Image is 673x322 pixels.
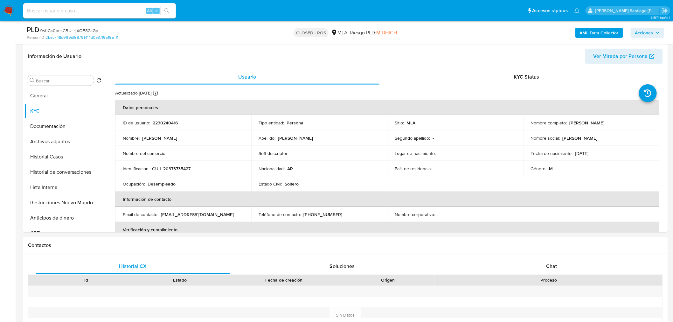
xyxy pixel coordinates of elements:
h1: Contactos [28,242,663,248]
a: Salir [662,7,668,14]
p: Ocupación : [123,181,145,187]
span: Alt [147,8,152,14]
p: CUIL 20373735427 [152,166,191,171]
p: Soltero [285,181,299,187]
button: Anticipos de dinero [24,210,104,226]
p: [EMAIL_ADDRESS][DOMAIN_NAME] [161,212,234,217]
p: Desempleado [148,181,176,187]
p: CLOSED - ROS [294,28,329,37]
button: search-icon [160,6,173,15]
p: Sitio : [395,120,404,126]
span: Acciones [635,28,653,38]
span: Riesgo PLD: [350,29,397,36]
b: AML Data Collector [580,28,619,38]
button: Buscar [30,78,35,83]
p: AR [288,166,293,171]
h1: Información de Usuario [28,53,81,59]
button: CBT [24,226,104,241]
th: Datos personales [115,100,659,115]
button: Lista Interna [24,180,104,195]
p: - [434,166,435,171]
p: Identificación : [123,166,149,171]
button: AML Data Collector [575,28,623,38]
span: MIDHIGH [376,29,397,36]
p: Tipo entidad : [259,120,284,126]
input: Buscar usuario o caso... [23,7,176,15]
p: Fecha de nacimiento : [531,150,573,156]
p: - [169,150,170,156]
button: Restricciones Nuevo Mundo [24,195,104,210]
button: KYC [24,103,104,119]
div: Estado [137,277,222,283]
p: Estado Civil : [259,181,282,187]
p: Nombre del comercio : [123,150,166,156]
div: Proceso [439,277,658,283]
button: Documentación [24,119,104,134]
p: Lugar de nacimiento : [395,150,436,156]
p: [PERSON_NAME] [142,135,177,141]
button: Historial de conversaciones [24,164,104,180]
span: Historial CX [119,263,147,270]
p: ID de usuario : [123,120,150,126]
p: Soft descriptor : [259,150,289,156]
p: [DATE] [575,150,589,156]
button: Acciones [631,28,664,38]
span: Chat [546,263,557,270]
span: Accesos rápidos [532,7,568,14]
p: - [291,150,293,156]
b: Person ID [27,35,44,40]
span: s [156,8,157,14]
p: Apellido : [259,135,276,141]
p: [PERSON_NAME] [563,135,598,141]
div: Id [44,277,128,283]
span: 3.157.1-hotfix-1 [651,15,670,20]
b: PLD [27,24,39,35]
div: Fecha de creación [231,277,337,283]
p: Nacionalidad : [259,166,285,171]
p: Nombre completo : [531,120,567,126]
p: Género : [531,166,547,171]
button: Ver Mirada por Persona [585,49,663,64]
div: Origen [346,277,430,283]
th: Información de contacto [115,192,659,207]
button: Volver al orden por defecto [96,78,101,85]
span: Soluciones [330,263,355,270]
span: # whCc0bmICBUlIrjIAOF82aGp [39,27,98,34]
p: 2230240416 [153,120,178,126]
p: Segundo apellido : [395,135,430,141]
p: MLA [406,120,415,126]
p: Nombre : [123,135,140,141]
p: - [433,135,434,141]
input: Buscar [36,78,91,84]
p: Persona [287,120,304,126]
button: Archivos adjuntos [24,134,104,149]
p: [PERSON_NAME] [278,135,313,141]
p: Teléfono de contacto : [259,212,301,217]
span: Ver Mirada por Persona [593,49,648,64]
p: Nombre social : [531,135,560,141]
p: M [549,166,553,171]
a: 2bec748d999df58791414d0e37f9a155 [45,35,118,40]
button: General [24,88,104,103]
p: - [438,150,440,156]
p: Actualizado [DATE] [115,90,151,96]
th: Verificación y cumplimiento [115,222,659,237]
p: Email de contacto : [123,212,158,217]
p: - [438,212,439,217]
button: Historial Casos [24,149,104,164]
p: País de residencia : [395,166,432,171]
span: Usuario [238,73,256,80]
p: Nombre corporativo : [395,212,435,217]
p: roberto.munoz@mercadolibre.com [595,8,660,14]
a: Notificaciones [574,8,580,13]
p: [PERSON_NAME] [570,120,605,126]
p: [PHONE_NUMBER] [304,212,343,217]
div: MLA [331,29,347,36]
span: KYC Status [514,73,539,80]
